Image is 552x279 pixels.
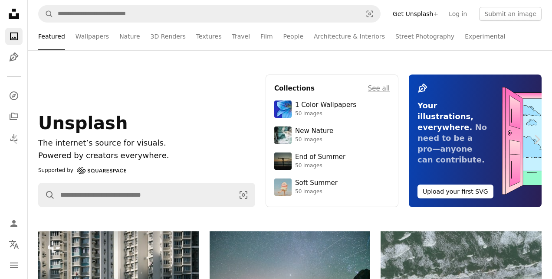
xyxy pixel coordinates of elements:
[479,7,542,21] button: Submit an image
[232,23,250,50] a: Travel
[295,101,356,110] div: 1 Color Wallpapers
[5,256,23,274] button: Menu
[274,101,292,118] img: premium_photo-1688045582333-c8b6961773e0
[274,178,390,196] a: Soft Summer50 images
[417,101,473,132] span: Your illustrations, everywhere.
[359,6,380,22] button: Visual search
[274,127,390,144] a: New Nature50 images
[388,7,444,21] a: Get Unsplash+
[295,179,338,188] div: Soft Summer
[39,183,55,207] button: Search Unsplash
[274,101,390,118] a: 1 Color Wallpapers50 images
[39,6,53,22] button: Search Unsplash
[295,136,333,143] div: 50 images
[151,23,186,50] a: 3D Renders
[5,28,23,45] a: Photos
[522,98,552,181] a: Next
[274,152,292,170] img: premium_photo-1754398386796-ea3dec2a6302
[5,215,23,232] a: Log in / Sign up
[38,165,126,176] a: Supported by
[368,83,390,94] a: See all
[295,127,333,136] div: New Nature
[274,83,315,94] h4: Collections
[5,87,23,104] a: Explore
[444,7,472,21] a: Log in
[260,23,273,50] a: Film
[395,23,454,50] a: Street Photography
[38,5,381,23] form: Find visuals sitewide
[274,152,390,170] a: End of Summer50 images
[38,149,255,162] p: Powered by creators everywhere.
[5,49,23,66] a: Illustrations
[295,162,345,169] div: 50 images
[196,23,222,50] a: Textures
[465,23,505,50] a: Experimental
[417,185,493,198] button: Upload your first SVG
[76,23,109,50] a: Wallpapers
[295,153,345,162] div: End of Summer
[38,183,255,207] form: Find visuals sitewide
[295,110,356,117] div: 50 images
[38,137,255,149] h1: The internet’s source for visuals.
[274,127,292,144] img: premium_photo-1755037089989-422ee333aef9
[119,23,140,50] a: Nature
[314,23,385,50] a: Architecture & Interiors
[295,188,338,195] div: 50 images
[5,236,23,253] button: Language
[232,183,255,207] button: Visual search
[38,113,128,133] span: Unsplash
[274,178,292,196] img: premium_photo-1749544311043-3a6a0c8d54af
[283,23,304,50] a: People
